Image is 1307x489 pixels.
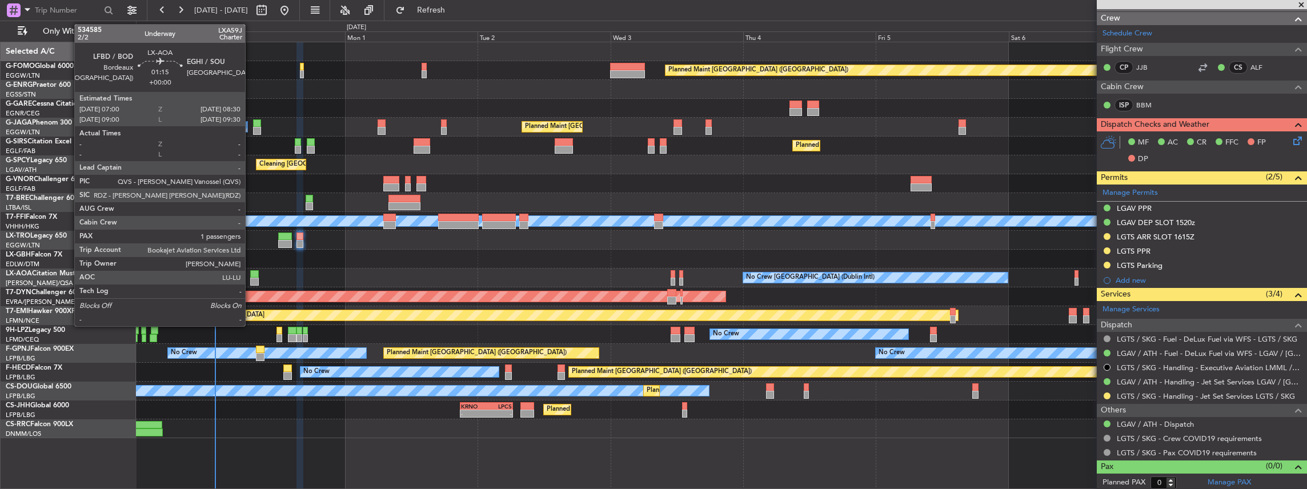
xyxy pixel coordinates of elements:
[6,203,31,212] a: LTBA/ISL
[478,31,610,42] div: Tue 2
[165,156,296,173] div: Planned Maint Athens ([PERSON_NAME] Intl)
[1168,137,1178,149] span: AC
[6,195,78,202] a: T7-BREChallenger 604
[6,346,30,352] span: F-GPNJ
[6,176,83,183] a: G-VNORChallenger 650
[647,382,827,399] div: Planned Maint [GEOGRAPHIC_DATA] ([GEOGRAPHIC_DATA])
[6,270,32,277] span: LX-AOA
[138,23,158,33] div: [DATE]
[6,128,40,137] a: EGGW/LTN
[6,383,71,390] a: CS-DOUGlobal 6500
[6,270,87,277] a: LX-AOACitation Mustang
[6,402,30,409] span: CS-JHH
[668,62,848,79] div: Planned Maint [GEOGRAPHIC_DATA] ([GEOGRAPHIC_DATA])
[35,2,101,19] input: Trip Number
[6,335,39,344] a: LFMD/CEQ
[303,363,330,380] div: No Crew
[1102,477,1145,488] label: Planned PAX
[486,410,512,417] div: -
[13,22,124,41] button: Only With Activity
[1138,154,1148,165] span: DP
[1257,137,1266,149] span: FP
[525,118,705,135] div: Planned Maint [GEOGRAPHIC_DATA] ([GEOGRAPHIC_DATA])
[1117,260,1162,270] div: LGTS Parking
[6,157,30,164] span: G-SPCY
[1117,203,1152,213] div: LGAV PPR
[1116,275,1301,285] div: Add new
[6,346,74,352] a: F-GPNJFalcon 900EX
[30,27,121,35] span: Only With Activity
[6,138,27,145] span: G-SIRS
[1266,288,1282,300] span: (3/4)
[6,279,73,287] a: [PERSON_NAME]/QSA
[1102,187,1158,199] a: Manage Permits
[407,6,455,14] span: Refresh
[746,269,875,286] div: No Crew [GEOGRAPHIC_DATA] (Dublin Intl)
[6,251,31,258] span: LX-GBH
[6,364,31,371] span: F-HECD
[347,23,366,33] div: [DATE]
[6,82,71,89] a: G-ENRGPraetor 600
[6,392,35,400] a: LFPB/LBG
[194,5,248,15] span: [DATE] - [DATE]
[6,90,36,99] a: EGSS/STN
[1117,363,1301,372] a: LGTS / SKG - Handling - Executive Aviation LMML / MLA
[6,63,74,70] a: G-FOMOGlobal 6000
[611,31,743,42] div: Wed 3
[1225,137,1238,149] span: FFC
[6,316,39,325] a: LFMN/NCE
[6,383,33,390] span: CS-DOU
[6,138,71,145] a: G-SIRSCitation Excel
[1101,43,1143,56] span: Flight Crew
[1101,319,1132,332] span: Dispatch
[6,119,32,126] span: G-JAGA
[6,101,100,107] a: G-GARECessna Citation XLS+
[796,137,976,154] div: Planned Maint [GEOGRAPHIC_DATA] ([GEOGRAPHIC_DATA])
[1117,377,1301,387] a: LGAV / ATH - Handling - Jet Set Services LGAV / [GEOGRAPHIC_DATA]
[1136,100,1162,110] a: BBM
[6,214,26,221] span: T7-FFI
[6,260,39,268] a: EDLW/DTM
[345,31,478,42] div: Mon 1
[6,157,67,164] a: G-SPCYLegacy 650
[1101,12,1120,25] span: Crew
[6,373,35,382] a: LFPB/LBG
[6,354,35,363] a: LFPB/LBG
[6,166,37,174] a: LGAV/ATH
[6,82,33,89] span: G-ENRG
[1117,448,1257,458] a: LGTS / SKG - Pax COVID19 requirements
[572,363,752,380] div: Planned Maint [GEOGRAPHIC_DATA] ([GEOGRAPHIC_DATA])
[171,344,197,362] div: No Crew
[876,31,1008,42] div: Fri 5
[6,241,40,250] a: EGGW/LTN
[1208,477,1251,488] a: Manage PAX
[1102,28,1152,39] a: Schedule Crew
[387,344,567,362] div: Planned Maint [GEOGRAPHIC_DATA] ([GEOGRAPHIC_DATA])
[1101,118,1209,131] span: Dispatch Checks and Weather
[1114,99,1133,111] div: ISP
[1009,31,1141,42] div: Sat 6
[6,251,62,258] a: LX-GBHFalcon 7X
[1117,391,1295,401] a: LGTS / SKG - Handling - Jet Set Services LGTS / SKG
[6,176,34,183] span: G-VNOR
[1229,61,1248,74] div: CS
[6,101,32,107] span: G-GARE
[6,233,67,239] a: LX-TROLegacy 650
[1101,460,1113,474] span: Pax
[1138,137,1149,149] span: MF
[6,195,29,202] span: T7-BRE
[1117,419,1194,429] a: LGAV / ATH - Dispatch
[1117,218,1195,227] div: LGAV DEP SLOT 1520z
[879,344,905,362] div: No Crew
[6,430,41,438] a: DNMM/LOS
[547,401,727,418] div: Planned Maint [GEOGRAPHIC_DATA] ([GEOGRAPHIC_DATA])
[1136,62,1162,73] a: JJB
[461,403,487,410] div: KRNO
[1250,62,1276,73] a: ALF
[6,421,73,428] a: CS-RRCFalcon 900LX
[6,327,29,334] span: 9H-LPZ
[259,156,420,173] div: Cleaning [GEOGRAPHIC_DATA] ([PERSON_NAME] Intl)
[390,1,459,19] button: Refresh
[212,31,344,42] div: Sun 31
[6,364,62,371] a: F-HECDFalcon 7X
